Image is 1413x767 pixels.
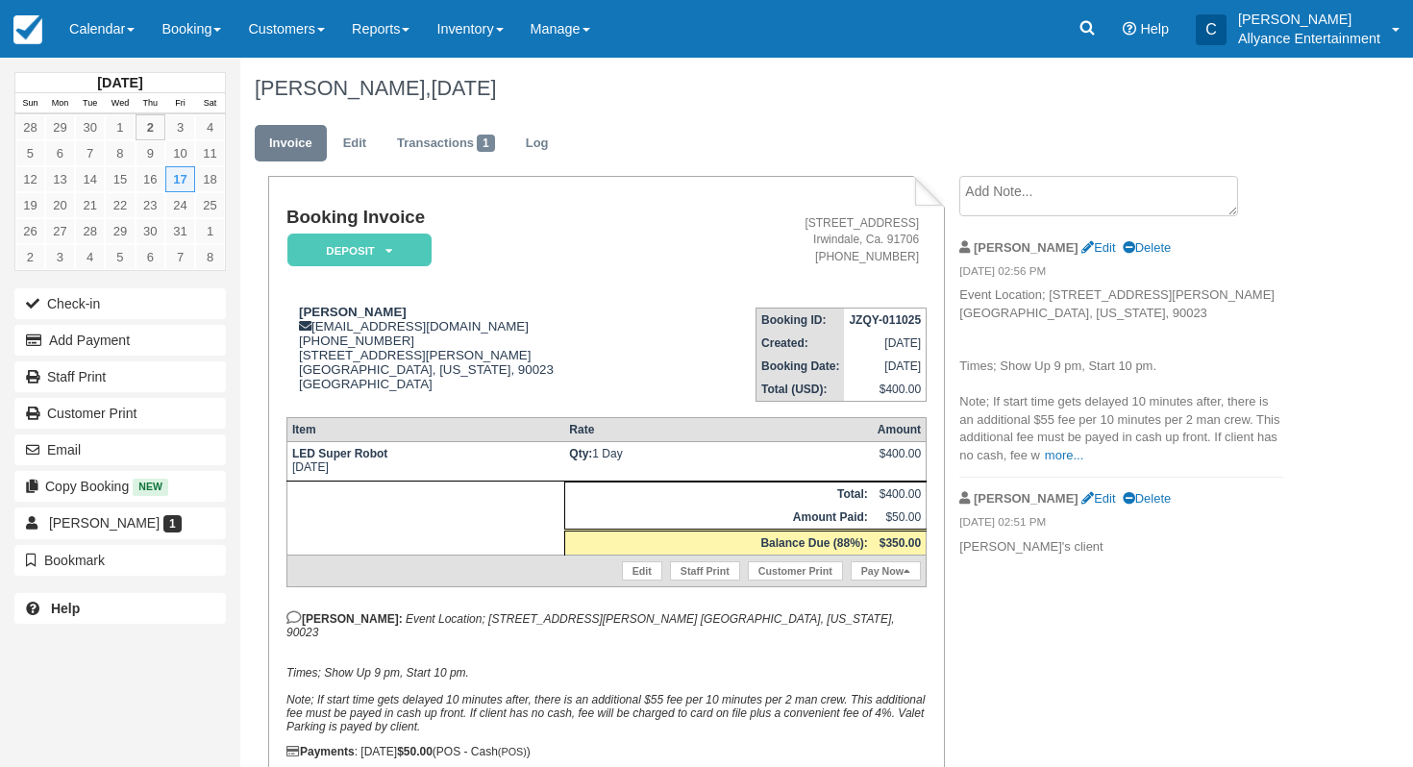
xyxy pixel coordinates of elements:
[14,507,226,538] a: [PERSON_NAME] 1
[136,140,165,166] a: 9
[756,308,845,332] th: Booking ID:
[195,140,225,166] a: 11
[873,417,927,441] th: Amount
[45,140,75,166] a: 6
[844,355,926,378] td: [DATE]
[286,233,425,268] a: Deposit
[511,125,563,162] a: Log
[13,15,42,44] img: checkfront-main-nav-mini-logo.png
[195,114,225,140] a: 4
[45,93,75,114] th: Mon
[756,378,845,402] th: Total (USD):
[15,114,45,140] a: 28
[255,125,327,162] a: Invoice
[329,125,381,162] a: Edit
[498,746,527,757] small: (POS)
[286,745,355,758] strong: Payments
[15,192,45,218] a: 19
[45,114,75,140] a: 29
[1123,22,1136,36] i: Help
[287,234,432,267] em: Deposit
[1045,448,1083,462] a: more...
[1238,29,1380,48] p: Allyance Entertainment
[165,192,195,218] a: 24
[136,192,165,218] a: 23
[959,514,1283,535] em: [DATE] 02:51 PM
[564,441,873,481] td: 1 Day
[878,447,921,476] div: $400.00
[974,240,1078,255] strong: [PERSON_NAME]
[165,140,195,166] a: 10
[14,434,226,465] button: Email
[397,745,433,758] strong: $50.00
[133,479,168,495] span: New
[569,447,592,460] strong: Qty
[974,491,1078,506] strong: [PERSON_NAME]
[51,601,80,616] b: Help
[880,536,921,550] strong: $350.00
[195,93,225,114] th: Sat
[14,325,226,356] button: Add Payment
[286,745,927,758] div: : [DATE] (POS - Cash )
[684,215,919,264] address: [STREET_ADDRESS] Irwindale, Ca. 91706 [PHONE_NUMBER]
[14,398,226,429] a: Customer Print
[873,506,927,531] td: $50.00
[97,75,142,90] strong: [DATE]
[959,286,1283,464] p: Event Location; [STREET_ADDRESS][PERSON_NAME] [GEOGRAPHIC_DATA], [US_STATE], 90023 Times; Show Up...
[163,515,182,532] span: 1
[75,93,105,114] th: Tue
[849,313,921,327] strong: JZQY-011025
[383,125,509,162] a: Transactions1
[165,166,195,192] a: 17
[1238,10,1380,29] p: [PERSON_NAME]
[564,506,873,531] th: Amount Paid:
[136,244,165,270] a: 6
[75,192,105,218] a: 21
[165,218,195,244] a: 31
[286,441,564,481] td: [DATE]
[165,114,195,140] a: 3
[756,332,845,355] th: Created:
[564,530,873,555] th: Balance Due (88%):
[1081,240,1115,255] a: Edit
[959,263,1283,285] em: [DATE] 02:56 PM
[45,166,75,192] a: 13
[195,218,225,244] a: 1
[286,208,677,228] h1: Booking Invoice
[75,244,105,270] a: 4
[286,417,564,441] th: Item
[45,218,75,244] a: 27
[75,114,105,140] a: 30
[286,612,403,626] strong: [PERSON_NAME]:
[622,561,662,581] a: Edit
[195,166,225,192] a: 18
[14,471,226,502] button: Copy Booking New
[1196,14,1227,45] div: C
[105,93,135,114] th: Wed
[1081,491,1115,506] a: Edit
[14,288,226,319] button: Check-in
[286,612,925,733] em: Event Location; [STREET_ADDRESS][PERSON_NAME] [GEOGRAPHIC_DATA], [US_STATE], 90023 Times; Show Up...
[195,244,225,270] a: 8
[851,561,921,581] a: Pay Now
[959,538,1283,557] p: [PERSON_NAME]'s client
[105,166,135,192] a: 15
[15,93,45,114] th: Sun
[431,76,496,100] span: [DATE]
[49,515,160,531] span: [PERSON_NAME]
[844,332,926,355] td: [DATE]
[136,114,165,140] a: 2
[873,482,927,506] td: $400.00
[105,218,135,244] a: 29
[14,361,226,392] a: Staff Print
[195,192,225,218] a: 25
[286,305,677,391] div: [EMAIL_ADDRESS][DOMAIN_NAME] [PHONE_NUMBER] [STREET_ADDRESS][PERSON_NAME] [GEOGRAPHIC_DATA], [US_...
[165,93,195,114] th: Fri
[292,447,387,460] strong: LED Super Robot
[670,561,740,581] a: Staff Print
[14,545,226,576] button: Bookmark
[105,244,135,270] a: 5
[15,166,45,192] a: 12
[15,140,45,166] a: 5
[75,140,105,166] a: 7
